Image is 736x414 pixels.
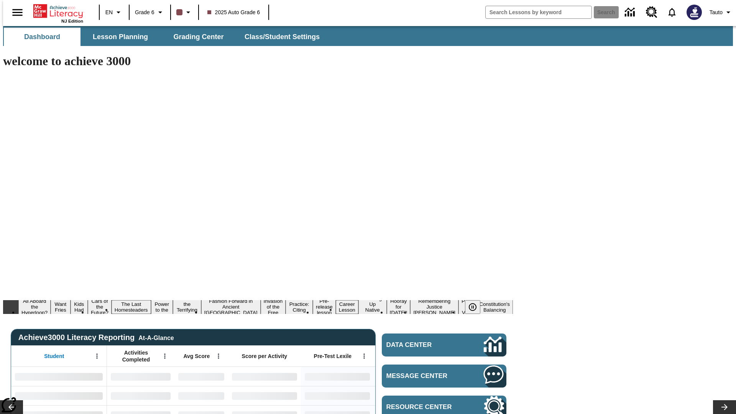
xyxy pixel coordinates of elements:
[107,386,174,405] div: No Data,
[387,297,411,317] button: Slide 14 Hooray for Constitution Day!
[286,294,313,320] button: Slide 10 Mixed Practice: Citing Evidence
[242,353,287,360] span: Score per Activity
[159,350,171,362] button: Open Menu
[641,2,662,23] a: Resource Center, Will open in new tab
[313,297,336,317] button: Slide 11 Pre-release lesson
[33,3,83,19] a: Home
[213,350,224,362] button: Open Menu
[207,8,260,16] span: 2025 Auto Grade 6
[88,297,112,317] button: Slide 4 Cars of the Future?
[183,353,210,360] span: Avg Score
[382,365,506,388] a: Message Center
[151,294,173,320] button: Slide 6 Solar Power to the People
[386,372,461,380] span: Message Center
[386,341,458,349] span: Data Center
[486,6,591,18] input: search field
[173,33,223,41] span: Grading Center
[245,33,320,41] span: Class/Student Settings
[358,350,370,362] button: Open Menu
[18,297,51,317] button: Slide 1 All Aboard the Hyperloop?
[105,8,113,16] span: EN
[3,26,733,46] div: SubNavbar
[174,367,228,386] div: No Data,
[382,333,506,356] a: Data Center
[314,353,352,360] span: Pre-Test Lexile
[102,5,127,19] button: Language: EN, Select a language
[44,353,64,360] span: Student
[458,297,476,317] button: Slide 16 Point of View
[682,2,706,22] button: Select a new avatar
[33,3,83,23] div: Home
[476,294,513,320] button: Slide 17 The Constitution's Balancing Act
[336,300,358,314] button: Slide 12 Career Lesson
[93,33,148,41] span: Lesson Planning
[465,300,480,314] button: Pause
[173,294,201,320] button: Slide 7 Attack of the Terrifying Tomatoes
[51,289,70,325] button: Slide 2 Do You Want Fries With That?
[713,400,736,414] button: Lesson carousel, Next
[201,297,261,317] button: Slide 8 Fashion Forward in Ancient Rome
[174,386,228,405] div: No Data,
[160,28,237,46] button: Grading Center
[132,5,168,19] button: Grade: Grade 6, Select a grade
[465,300,488,314] div: Pause
[4,28,80,46] button: Dashboard
[6,1,29,24] button: Open side menu
[358,294,387,320] button: Slide 13 Cooking Up Native Traditions
[135,8,154,16] span: Grade 6
[71,289,88,325] button: Slide 3 Dirty Jobs Kids Had To Do
[91,350,103,362] button: Open Menu
[173,5,196,19] button: Class color is dark brown. Change class color
[61,19,83,23] span: NJ Edition
[138,333,174,342] div: At-A-Glance
[710,8,723,16] span: Tauto
[3,28,327,46] div: SubNavbar
[18,333,174,342] span: Achieve3000 Literacy Reporting
[111,349,161,363] span: Activities Completed
[620,2,641,23] a: Data Center
[112,300,151,314] button: Slide 5 The Last Homesteaders
[386,403,461,411] span: Resource Center
[662,2,682,22] a: Notifications
[410,297,458,317] button: Slide 15 Remembering Justice O'Connor
[687,5,702,20] img: Avatar
[3,54,513,68] h1: welcome to achieve 3000
[261,291,286,322] button: Slide 9 The Invasion of the Free CD
[706,5,736,19] button: Profile/Settings
[107,367,174,386] div: No Data,
[82,28,159,46] button: Lesson Planning
[24,33,60,41] span: Dashboard
[238,28,326,46] button: Class/Student Settings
